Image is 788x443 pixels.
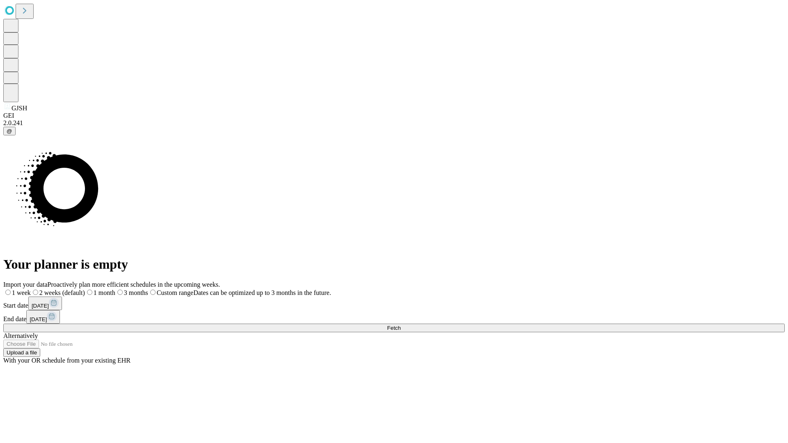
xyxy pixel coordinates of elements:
button: Upload a file [3,348,40,357]
input: 2 weeks (default) [33,290,38,295]
span: With your OR schedule from your existing EHR [3,357,131,364]
span: Import your data [3,281,48,288]
span: Proactively plan more efficient schedules in the upcoming weeks. [48,281,220,288]
div: 2.0.241 [3,119,785,127]
span: Custom range [157,289,193,296]
span: Dates can be optimized up to 3 months in the future. [193,289,331,296]
button: @ [3,127,16,135]
button: [DATE] [28,297,62,310]
input: 1 month [87,290,92,295]
span: GJSH [11,105,27,112]
span: 1 month [94,289,115,296]
span: Alternatively [3,332,38,339]
span: Fetch [387,325,401,331]
span: [DATE] [30,316,47,322]
div: GEI [3,112,785,119]
h1: Your planner is empty [3,257,785,272]
button: Fetch [3,324,785,332]
div: End date [3,310,785,324]
span: 2 weeks (default) [39,289,85,296]
input: 1 week [5,290,11,295]
input: Custom rangeDates can be optimized up to 3 months in the future. [150,290,156,295]
span: [DATE] [32,303,49,309]
span: 3 months [124,289,148,296]
span: @ [7,128,12,134]
span: 1 week [12,289,31,296]
button: [DATE] [26,310,60,324]
div: Start date [3,297,785,310]
input: 3 months [117,290,123,295]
